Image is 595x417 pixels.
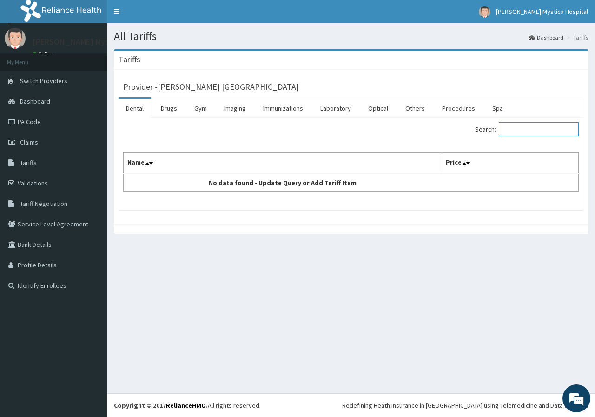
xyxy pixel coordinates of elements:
[166,401,206,410] a: RelianceHMO
[256,99,311,118] a: Immunizations
[17,46,38,70] img: d_794563401_company_1708531726252_794563401
[48,52,156,64] div: Chat with us now
[119,99,151,118] a: Dental
[435,99,483,118] a: Procedures
[20,97,50,106] span: Dashboard
[33,38,155,46] p: [PERSON_NAME] Mystica Hospital
[529,33,563,41] a: Dashboard
[398,99,432,118] a: Others
[153,99,185,118] a: Drugs
[107,393,595,417] footer: All rights reserved.
[123,83,299,91] h3: Provider - [PERSON_NAME] [GEOGRAPHIC_DATA]
[20,199,67,208] span: Tariff Negotiation
[5,28,26,49] img: User Image
[20,77,67,85] span: Switch Providers
[342,401,588,410] div: Redefining Heath Insurance in [GEOGRAPHIC_DATA] using Telemedicine and Data Science!
[124,153,442,174] th: Name
[152,5,175,27] div: Minimize live chat window
[313,99,358,118] a: Laboratory
[496,7,588,16] span: [PERSON_NAME] Mystica Hospital
[479,6,490,18] img: User Image
[33,51,55,57] a: Online
[442,153,579,174] th: Price
[475,122,579,136] label: Search:
[187,99,214,118] a: Gym
[5,254,177,286] textarea: Type your message and hit 'Enter'
[564,33,588,41] li: Tariffs
[119,55,140,64] h3: Tariffs
[485,99,510,118] a: Spa
[124,174,442,192] td: No data found - Update Query or Add Tariff Item
[20,138,38,146] span: Claims
[361,99,396,118] a: Optical
[499,122,579,136] input: Search:
[114,401,208,410] strong: Copyright © 2017 .
[114,30,588,42] h1: All Tariffs
[217,99,253,118] a: Imaging
[54,117,128,211] span: We're online!
[20,159,37,167] span: Tariffs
